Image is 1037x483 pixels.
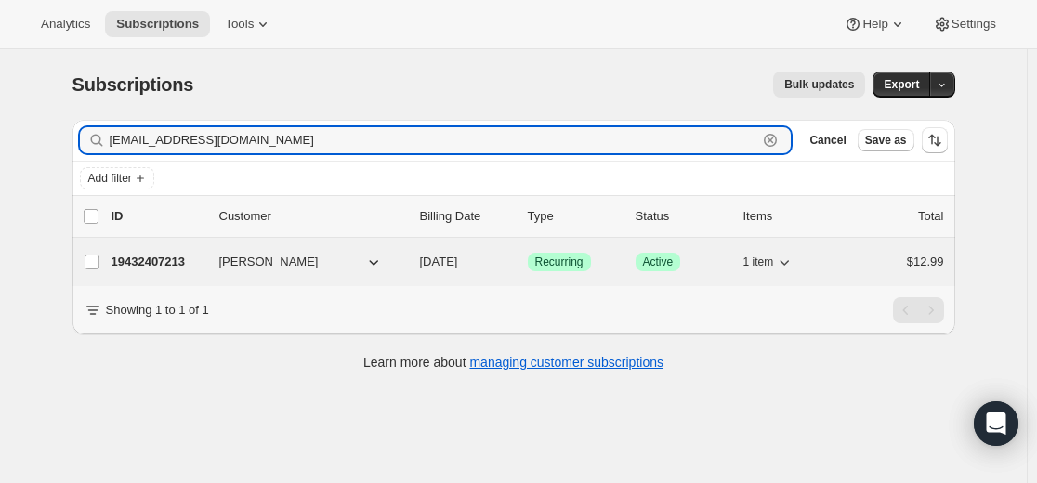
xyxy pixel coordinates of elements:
p: Learn more about [363,353,663,372]
button: Tools [214,11,283,37]
div: Items [743,207,836,226]
button: Bulk updates [773,72,865,98]
span: Save as [865,133,907,148]
span: 1 item [743,255,774,269]
button: Settings [922,11,1007,37]
span: Settings [952,17,996,32]
button: Add filter [80,167,154,189]
p: Showing 1 to 1 of 1 [106,301,209,320]
button: 1 item [743,249,794,275]
p: Total [918,207,943,226]
span: Cancel [809,133,846,148]
div: 19432407213[PERSON_NAME][DATE]SuccessRecurringSuccessActive1 item$12.99 [112,249,944,275]
button: Sort the results [922,127,948,153]
button: Clear [761,131,780,150]
span: Active [643,255,674,269]
span: Recurring [535,255,584,269]
div: IDCustomerBilling DateTypeStatusItemsTotal [112,207,944,226]
button: [PERSON_NAME] [208,247,394,277]
span: [PERSON_NAME] [219,253,319,271]
span: Subscriptions [116,17,199,32]
div: Type [528,207,621,226]
button: Help [833,11,917,37]
a: managing customer subscriptions [469,355,663,370]
nav: Pagination [893,297,944,323]
button: Export [873,72,930,98]
span: Tools [225,17,254,32]
button: Save as [858,129,914,151]
span: [DATE] [420,255,458,268]
span: Subscriptions [72,74,194,95]
span: $12.99 [907,255,944,268]
p: 19432407213 [112,253,204,271]
span: Analytics [41,17,90,32]
span: Export [884,77,919,92]
p: Status [636,207,729,226]
p: Customer [219,207,405,226]
button: Analytics [30,11,101,37]
span: Help [862,17,887,32]
p: ID [112,207,204,226]
button: Cancel [802,129,853,151]
p: Billing Date [420,207,513,226]
div: Open Intercom Messenger [974,401,1018,446]
button: Subscriptions [105,11,210,37]
span: Add filter [88,171,132,186]
input: Filter subscribers [110,127,758,153]
span: Bulk updates [784,77,854,92]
